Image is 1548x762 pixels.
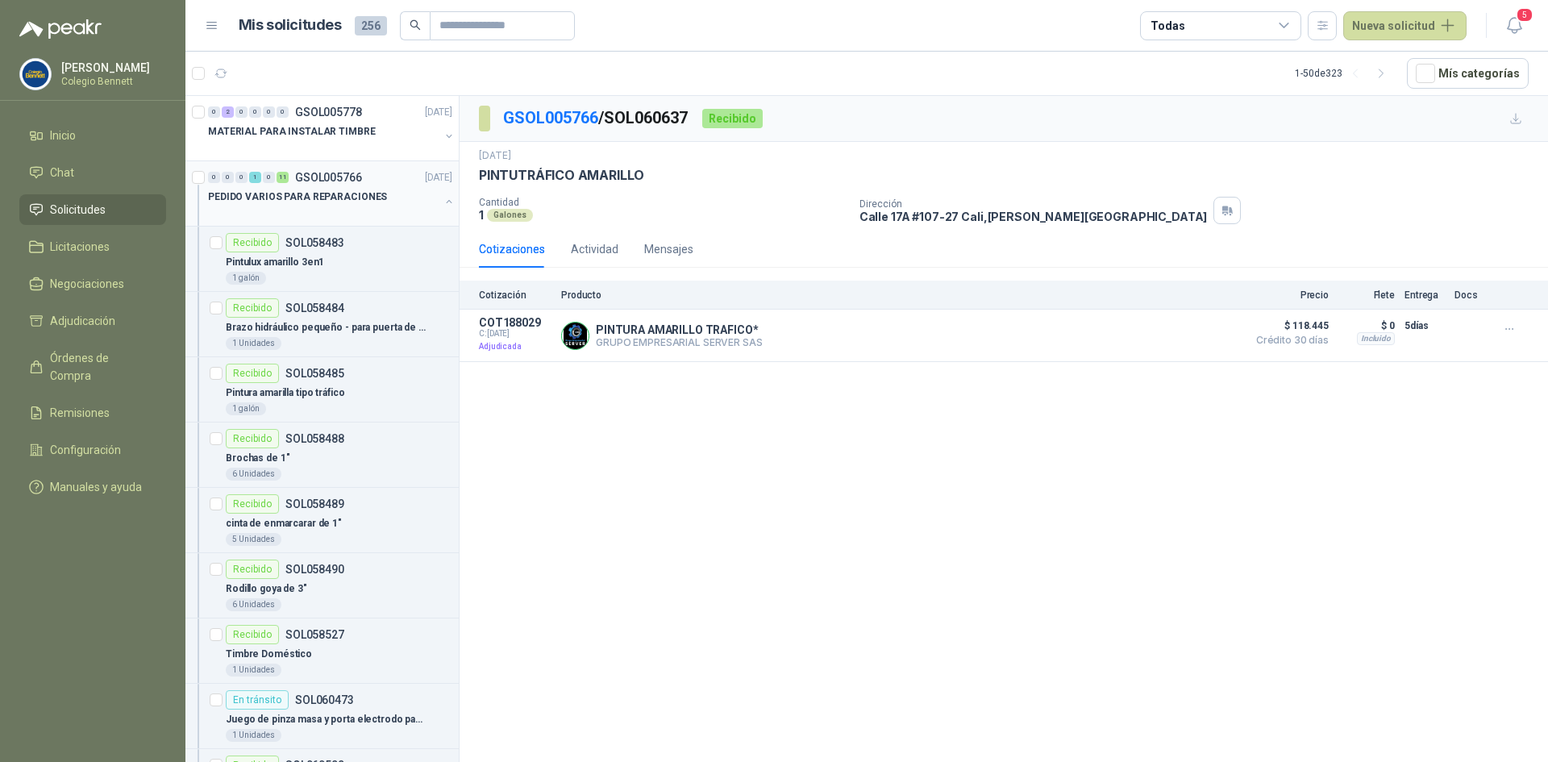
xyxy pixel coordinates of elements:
[226,298,279,318] div: Recibido
[226,233,279,252] div: Recibido
[19,435,166,465] a: Configuración
[1295,60,1394,86] div: 1 - 50 de 323
[226,272,266,285] div: 1 galón
[50,275,124,293] span: Negociaciones
[479,339,551,355] p: Adjudicada
[50,127,76,144] span: Inicio
[185,488,459,553] a: RecibidoSOL058489cinta de enmarcarar de 1"5 Unidades
[19,269,166,299] a: Negociaciones
[226,664,281,677] div: 1 Unidades
[562,323,589,349] img: Company Logo
[226,516,342,531] p: cinta de enmarcarar de 1"
[479,208,484,222] p: 1
[50,238,110,256] span: Licitaciones
[249,172,261,183] div: 1
[19,343,166,391] a: Órdenes de Compra
[50,349,151,385] span: Órdenes de Compra
[226,494,279,514] div: Recibido
[1338,316,1395,335] p: $ 0
[19,157,166,188] a: Chat
[285,433,344,444] p: SOL058488
[19,398,166,428] a: Remisiones
[226,581,307,597] p: Rodillo goya de 3"
[644,240,693,258] div: Mensajes
[285,564,344,575] p: SOL058490
[235,172,248,183] div: 0
[50,404,110,422] span: Remisiones
[50,478,142,496] span: Manuales y ayuda
[479,289,551,301] p: Cotización
[1516,7,1533,23] span: 5
[226,712,427,727] p: Juego de pinza masa y porta electrodo para soldador
[50,201,106,219] span: Solicitudes
[285,498,344,510] p: SOL058489
[185,423,459,488] a: RecibidoSOL058488Brochas de 1"6 Unidades
[226,560,279,579] div: Recibido
[19,231,166,262] a: Licitaciones
[859,210,1208,223] p: Calle 17A #107-27 Cali , [PERSON_NAME][GEOGRAPHIC_DATA]
[1357,332,1395,345] div: Incluido
[226,598,281,611] div: 6 Unidades
[226,729,281,742] div: 1 Unidades
[487,209,533,222] div: Galones
[222,172,234,183] div: 0
[208,189,387,205] p: PEDIDO VARIOS PARA REPARACIONES
[1404,316,1445,335] p: 5 días
[571,240,618,258] div: Actividad
[249,106,261,118] div: 0
[208,168,456,219] a: 0 0 0 1 0 11 GSOL005766[DATE] PEDIDO VARIOS PARA REPARACIONES
[185,684,459,749] a: En tránsitoSOL060473Juego de pinza masa y porta electrodo para soldador1 Unidades
[1404,289,1445,301] p: Entrega
[226,533,281,546] div: 5 Unidades
[50,312,115,330] span: Adjudicación
[859,198,1208,210] p: Dirección
[208,124,376,139] p: MATERIAL PARA INSTALAR TIMBRE
[208,106,220,118] div: 0
[479,240,545,258] div: Cotizaciones
[208,172,220,183] div: 0
[1151,17,1184,35] div: Todas
[235,106,248,118] div: 0
[19,120,166,151] a: Inicio
[596,336,763,348] p: GRUPO EMPRESARIAL SERVER SAS
[410,19,421,31] span: search
[285,302,344,314] p: SOL058484
[61,62,162,73] p: [PERSON_NAME]
[596,323,763,336] p: PINTURA AMARILLO TRAFICO*
[226,647,312,662] p: Timbre Doméstico
[19,19,102,39] img: Logo peakr
[479,316,551,329] p: COT188029
[19,306,166,336] a: Adjudicación
[185,357,459,423] a: RecibidoSOL058485Pintura amarilla tipo tráfico1 galón
[479,167,644,184] p: PINTUTRÁFICO AMARILLO
[1454,289,1487,301] p: Docs
[295,172,362,183] p: GSOL005766
[239,14,342,37] h1: Mis solicitudes
[20,59,51,90] img: Company Logo
[222,106,234,118] div: 2
[285,237,344,248] p: SOL058483
[185,618,459,684] a: RecibidoSOL058527Timbre Doméstico1 Unidades
[226,255,324,270] p: Pintulux amarillo 3en1
[1343,11,1467,40] button: Nueva solicitud
[503,108,598,127] a: GSOL005766
[226,385,345,401] p: Pintura amarilla tipo tráfico
[19,472,166,502] a: Manuales y ayuda
[185,292,459,357] a: RecibidoSOL058484Brazo hidráulico pequeño - para puerta de aproxi.80k1 Unidades
[263,172,275,183] div: 0
[263,106,275,118] div: 0
[19,194,166,225] a: Solicitudes
[1500,11,1529,40] button: 5
[50,441,121,459] span: Configuración
[185,553,459,618] a: RecibidoSOL058490Rodillo goya de 3"6 Unidades
[226,451,289,466] p: Brochas de 1"
[1248,335,1329,345] span: Crédito 30 días
[208,102,456,154] a: 0 2 0 0 0 0 GSOL005778[DATE] MATERIAL PARA INSTALAR TIMBRE
[295,106,362,118] p: GSOL005778
[561,289,1238,301] p: Producto
[1338,289,1395,301] p: Flete
[226,402,266,415] div: 1 galón
[425,170,452,185] p: [DATE]
[1248,316,1329,335] span: $ 118.445
[425,105,452,120] p: [DATE]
